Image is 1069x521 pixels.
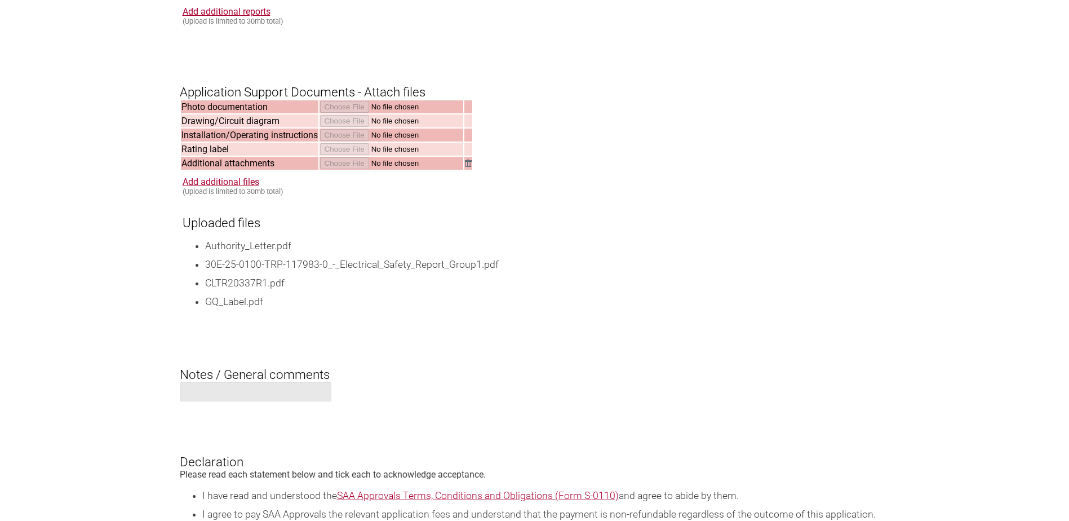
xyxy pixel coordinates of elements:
li: CLTR20337R1.pdf [205,276,890,290]
td: Rating label [181,143,318,156]
h3: Declaration [180,436,890,470]
h3: Uploaded files [183,204,890,230]
td: Installation/Operating instructions [181,129,318,142]
small: (Upload is limited to 30mb total) [183,17,283,25]
a: Add additional reports [183,6,270,17]
li: I have read and understood the and agree to abide by them. [202,489,890,503]
a: SAA Approvals Terms, Conditions and Obligations (Form S-0110) [337,490,619,501]
small: (Upload is limited to 30mb total) [183,187,283,196]
li: GQ_Label.pdf [205,295,890,309]
h3: Notes / General comments [180,348,890,382]
li: Authority_Letter.pdf [205,239,890,253]
td: Photo documentation [181,100,318,113]
li: 30E-25-0100-TRP-117983-0_-_Electrical_Safety_Report_Group1.pdf [205,258,890,272]
img: Remove [465,160,472,167]
h3: Application Support Documents - Attach files [180,66,890,100]
a: Add additional files [183,176,259,187]
td: Additional attachments [181,157,318,170]
td: Drawing/Circuit diagram [181,114,318,127]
